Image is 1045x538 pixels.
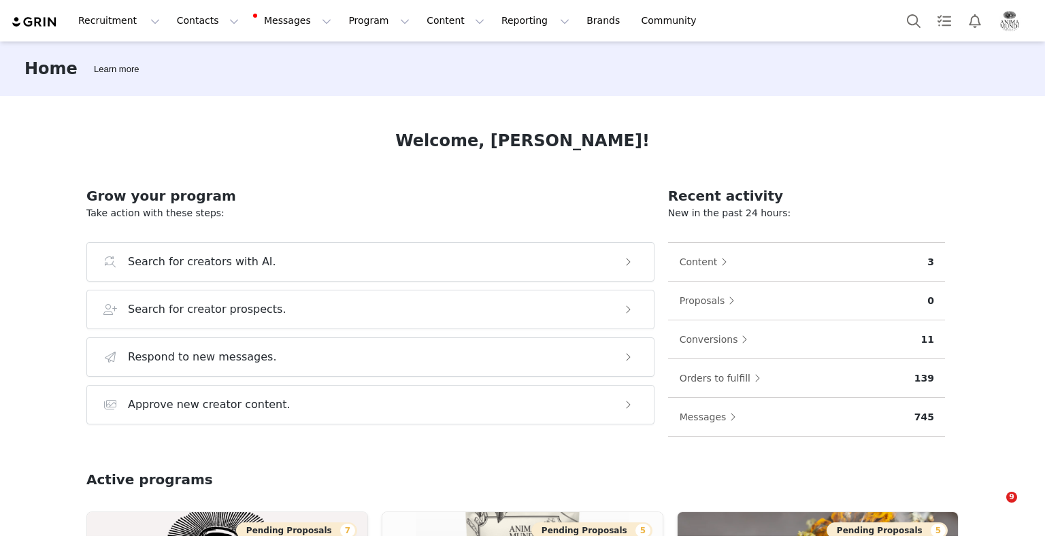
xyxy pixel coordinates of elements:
p: 139 [914,371,934,386]
img: grin logo [11,16,59,29]
h3: Home [24,56,78,81]
button: Content [418,5,493,36]
button: Program [340,5,418,36]
h1: Welcome, [PERSON_NAME]! [395,129,650,153]
div: Tooltip anchor [91,63,142,76]
button: Approve new creator content. [86,385,654,424]
p: 0 [927,294,934,308]
button: Notifications [960,5,990,36]
p: New in the past 24 hours: [668,206,945,220]
p: 745 [914,410,934,424]
button: Search [899,5,929,36]
h3: Respond to new messages. [128,349,277,365]
img: c4e4dfb8-fdae-4a6f-8129-46f669444c22.jpeg [999,10,1021,32]
button: Reporting [493,5,578,36]
h2: Active programs [86,469,213,490]
a: Community [633,5,711,36]
button: Messages [679,406,744,428]
h3: Search for creator prospects. [128,301,286,318]
p: Take action with these steps: [86,206,654,220]
span: 9 [1006,492,1017,503]
p: 3 [927,255,934,269]
button: Search for creators with AI. [86,242,654,282]
button: Profile [991,10,1034,32]
button: Conversions [679,329,755,350]
h2: Grow your program [86,186,654,206]
button: Orders to fulfill [679,367,767,389]
h3: Approve new creator content. [128,397,291,413]
button: Proposals [679,290,742,312]
button: Content [679,251,735,273]
h3: Search for creators with AI. [128,254,276,270]
button: Recruitment [70,5,168,36]
button: Respond to new messages. [86,337,654,377]
a: Tasks [929,5,959,36]
button: Search for creator prospects. [86,290,654,329]
iframe: Intercom live chat [978,492,1011,524]
button: Contacts [169,5,247,36]
button: Messages [248,5,339,36]
h2: Recent activity [668,186,945,206]
p: 11 [921,333,934,347]
a: Brands [578,5,632,36]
